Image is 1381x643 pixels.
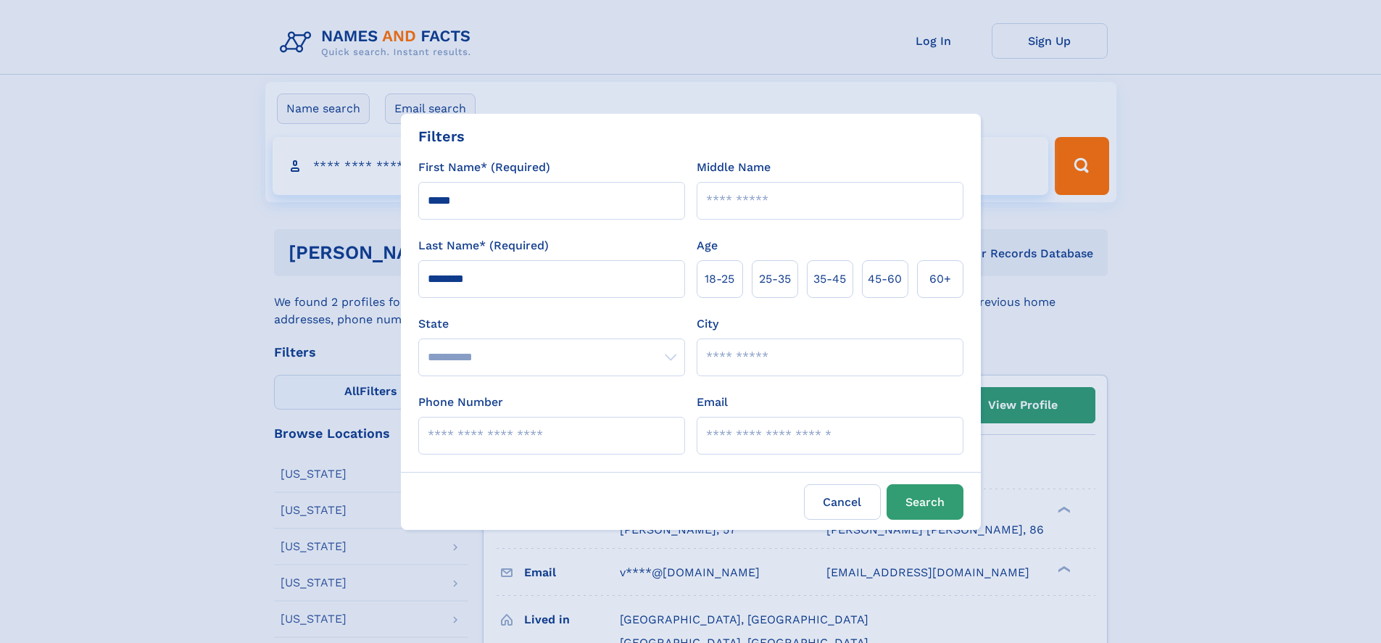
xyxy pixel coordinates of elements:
[697,394,728,411] label: Email
[705,270,734,288] span: 18‑25
[813,270,846,288] span: 35‑45
[804,484,881,520] label: Cancel
[697,237,718,254] label: Age
[929,270,951,288] span: 60+
[697,315,718,333] label: City
[418,237,549,254] label: Last Name* (Required)
[697,159,771,176] label: Middle Name
[759,270,791,288] span: 25‑35
[887,484,963,520] button: Search
[418,125,465,147] div: Filters
[418,394,503,411] label: Phone Number
[418,315,685,333] label: State
[868,270,902,288] span: 45‑60
[418,159,550,176] label: First Name* (Required)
